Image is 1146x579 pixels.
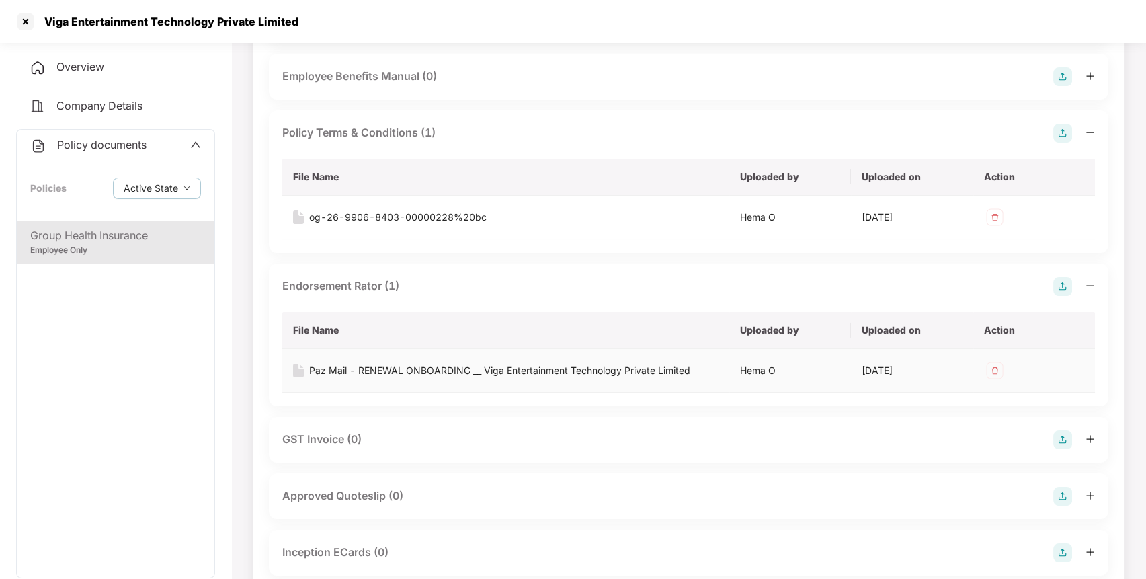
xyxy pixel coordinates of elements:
img: svg+xml;base64,PHN2ZyB4bWxucz0iaHR0cDovL3d3dy53My5vcmcvMjAwMC9zdmciIHdpZHRoPSIyOCIgaGVpZ2h0PSIyOC... [1053,543,1072,562]
div: Inception ECards (0) [282,544,388,561]
span: up [190,139,201,150]
span: Overview [56,60,104,73]
div: Endorsement Rator (1) [282,278,399,295]
div: [DATE] [862,363,962,378]
div: Policy Terms & Conditions (1) [282,124,436,141]
span: plus [1086,434,1095,444]
div: Employee Only [30,244,201,257]
img: svg+xml;base64,PHN2ZyB4bWxucz0iaHR0cDovL3d3dy53My5vcmcvMjAwMC9zdmciIHdpZHRoPSIzMiIgaGVpZ2h0PSIzMi... [984,360,1006,381]
span: down [183,185,190,192]
th: Uploaded by [729,159,851,196]
th: File Name [282,159,729,196]
span: Active State [124,181,178,196]
img: svg+xml;base64,PHN2ZyB4bWxucz0iaHR0cDovL3d3dy53My5vcmcvMjAwMC9zdmciIHdpZHRoPSIyOCIgaGVpZ2h0PSIyOC... [1053,67,1072,86]
div: GST Invoice (0) [282,431,362,448]
th: Action [973,159,1095,196]
th: File Name [282,312,729,349]
img: svg+xml;base64,PHN2ZyB4bWxucz0iaHR0cDovL3d3dy53My5vcmcvMjAwMC9zdmciIHdpZHRoPSIxNiIgaGVpZ2h0PSIyMC... [293,210,304,224]
img: svg+xml;base64,PHN2ZyB4bWxucz0iaHR0cDovL3d3dy53My5vcmcvMjAwMC9zdmciIHdpZHRoPSIyNCIgaGVpZ2h0PSIyNC... [30,138,46,154]
div: Employee Benefits Manual (0) [282,68,437,85]
span: Policy documents [57,138,147,151]
div: Policies [30,181,67,196]
th: Uploaded on [851,159,973,196]
div: Hema O [740,363,840,378]
img: svg+xml;base64,PHN2ZyB4bWxucz0iaHR0cDovL3d3dy53My5vcmcvMjAwMC9zdmciIHdpZHRoPSIyOCIgaGVpZ2h0PSIyOC... [1053,277,1072,296]
img: svg+xml;base64,PHN2ZyB4bWxucz0iaHR0cDovL3d3dy53My5vcmcvMjAwMC9zdmciIHdpZHRoPSIyOCIgaGVpZ2h0PSIyOC... [1053,430,1072,449]
div: Viga Entertainment Technology Private Limited [36,15,298,28]
div: Group Health Insurance [30,227,201,244]
th: Uploaded by [729,312,851,349]
span: plus [1086,71,1095,81]
div: og-26-9906-8403-00000228%20bc [309,210,487,225]
div: Paz Mail - RENEWAL ONBOARDING __ Viga Entertainment Technology Private Limited [309,363,690,378]
th: Action [973,312,1095,349]
img: svg+xml;base64,PHN2ZyB4bWxucz0iaHR0cDovL3d3dy53My5vcmcvMjAwMC9zdmciIHdpZHRoPSIyOCIgaGVpZ2h0PSIyOC... [1053,487,1072,506]
img: svg+xml;base64,PHN2ZyB4bWxucz0iaHR0cDovL3d3dy53My5vcmcvMjAwMC9zdmciIHdpZHRoPSIxNiIgaGVpZ2h0PSIyMC... [293,364,304,377]
img: svg+xml;base64,PHN2ZyB4bWxucz0iaHR0cDovL3d3dy53My5vcmcvMjAwMC9zdmciIHdpZHRoPSIyNCIgaGVpZ2h0PSIyNC... [30,60,46,76]
span: Company Details [56,99,142,112]
div: Approved Quoteslip (0) [282,488,403,504]
span: plus [1086,491,1095,500]
img: svg+xml;base64,PHN2ZyB4bWxucz0iaHR0cDovL3d3dy53My5vcmcvMjAwMC9zdmciIHdpZHRoPSIzMiIgaGVpZ2h0PSIzMi... [984,206,1006,228]
button: Active Statedown [113,178,201,199]
div: [DATE] [862,210,962,225]
span: minus [1086,128,1095,137]
div: Hema O [740,210,840,225]
span: plus [1086,547,1095,557]
span: minus [1086,281,1095,291]
img: svg+xml;base64,PHN2ZyB4bWxucz0iaHR0cDovL3d3dy53My5vcmcvMjAwMC9zdmciIHdpZHRoPSIyOCIgaGVpZ2h0PSIyOC... [1053,124,1072,143]
img: svg+xml;base64,PHN2ZyB4bWxucz0iaHR0cDovL3d3dy53My5vcmcvMjAwMC9zdmciIHdpZHRoPSIyNCIgaGVpZ2h0PSIyNC... [30,98,46,114]
th: Uploaded on [851,312,973,349]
